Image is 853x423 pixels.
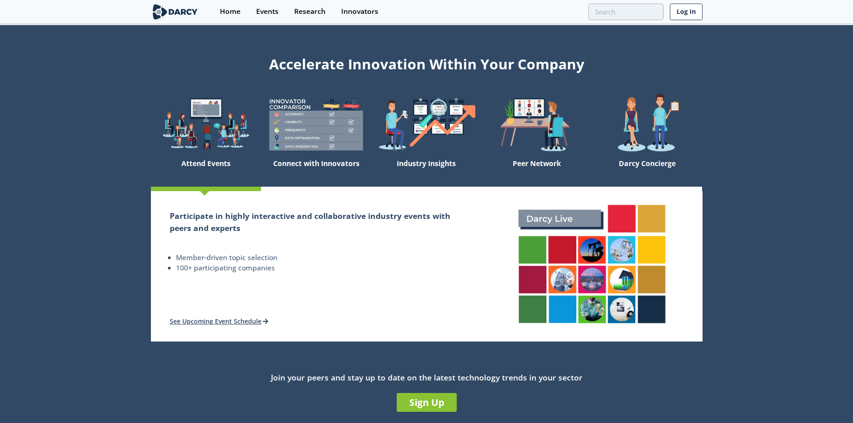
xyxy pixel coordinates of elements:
[371,155,481,187] div: Industry Insights
[482,93,592,155] img: welcome-attend-b816887fc24c32c29d1763c6e0ddb6e6.png
[261,155,371,187] div: Connect with Innovators
[176,263,463,273] li: 100+ participating companies
[256,8,279,15] div: Events
[397,393,457,412] a: Sign Up
[151,50,703,74] div: Accelerate Innovation Within Your Company
[220,8,240,15] div: Home
[592,93,702,155] img: welcome-concierge-wide-20dccca83e9cbdbb601deee24fb8df72.png
[151,155,261,187] div: Attend Events
[670,4,703,20] a: Log In
[509,196,675,333] img: attend-events-831e21027d8dfeae142a4bc70e306247.png
[592,155,702,187] div: Darcy Concierge
[176,252,463,263] li: Member-driven topic selection
[170,317,269,325] a: See Upcoming Event Schedule
[294,8,326,15] div: Research
[588,4,664,20] input: Advanced Search
[151,4,200,20] img: logo-wide.svg
[151,93,261,155] img: welcome-explore-560578ff38cea7c86bcfe544b5e45342.png
[482,155,592,187] div: Peer Network
[341,8,378,15] div: Innovators
[170,210,463,234] h2: Participate in highly interactive and collaborative industry events with peers and experts
[371,93,481,155] img: welcome-find-a12191a34a96034fcac36f4ff4d37733.png
[261,93,371,155] img: welcome-compare-1b687586299da8f117b7ac84fd957760.png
